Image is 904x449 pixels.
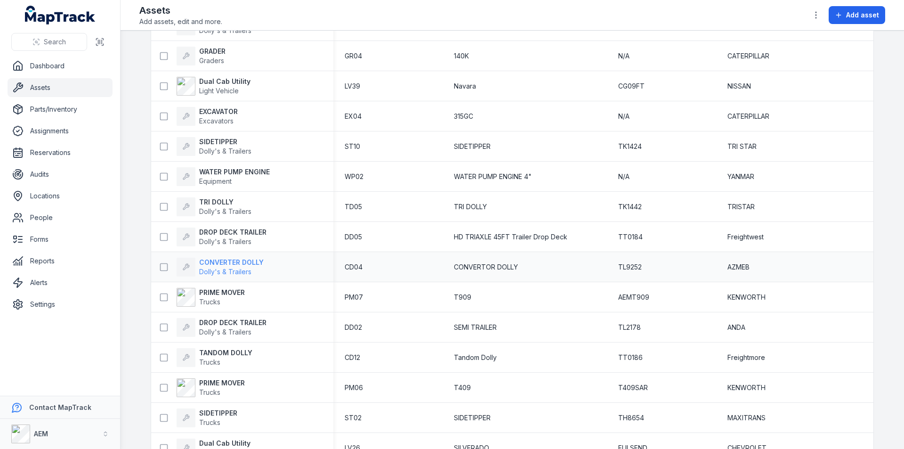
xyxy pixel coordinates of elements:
strong: PRIME MOVER [199,288,245,297]
span: CD04 [345,262,363,272]
h2: Assets [139,4,222,17]
span: SIDETIPPER [454,142,491,151]
strong: Dual Cab Utility [199,77,250,86]
span: ANDA [727,323,745,332]
span: Trucks [199,418,220,426]
span: TD05 [345,202,362,212]
span: TL2178 [618,323,641,332]
span: KENWORTH [727,383,766,392]
span: Tandom Dolly [454,353,497,362]
span: SIDETIPPER [454,413,491,423]
span: Dolly's & Trailers [199,147,251,155]
span: CG09FT [618,82,645,91]
a: EXCAVATORExcavators [177,107,238,126]
span: AEMT909 [618,293,649,302]
span: TT0184 [618,232,643,242]
strong: CONVERTER DOLLY [199,258,264,267]
a: Assets [8,78,113,97]
span: TT0186 [618,353,643,362]
span: Add assets, edit and more. [139,17,222,26]
button: Add asset [829,6,885,24]
span: AZMEB [727,262,750,272]
span: Equipment [199,177,232,185]
span: CONVERTOR DOLLY [454,262,518,272]
span: TRI STAR [727,142,757,151]
a: Parts/Inventory [8,100,113,119]
strong: PRIME MOVER [199,378,245,388]
span: CATERPILLAR [727,51,769,61]
a: TRI DOLLYDolly's & Trailers [177,197,251,216]
a: Dual Cab UtilityLight Vehicle [177,77,250,96]
span: Dolly's & Trailers [199,328,251,336]
span: YANMAR [727,172,754,181]
span: Dolly's & Trailers [199,26,251,34]
span: PM06 [345,383,363,392]
span: TRI DOLLY [454,202,487,212]
span: Excavators [199,117,234,125]
a: Assignments [8,122,113,140]
strong: EXCAVATOR [199,107,238,116]
span: TH8654 [618,413,644,423]
a: Forms [8,230,113,249]
a: MapTrack [25,6,96,24]
a: TANDOM DOLLYTrucks [177,348,252,367]
span: ST10 [345,142,360,151]
span: Light Vehicle [199,87,239,95]
span: Freightmore [727,353,765,362]
strong: TRI DOLLY [199,197,251,207]
span: WP02 [345,172,363,181]
span: TK1424 [618,142,642,151]
span: 315GC [454,112,473,121]
span: CATERPILLAR [727,112,769,121]
span: CD12 [345,353,360,362]
a: Audits [8,165,113,184]
span: Add asset [846,10,879,20]
span: DD05 [345,232,362,242]
a: Settings [8,295,113,314]
strong: TANDOM DOLLY [199,348,252,358]
a: Alerts [8,273,113,292]
span: N/A [618,172,630,181]
a: SIDETIPPERDolly's & Trailers [177,137,251,156]
span: T409SAR [618,383,648,392]
span: Dolly's & Trailers [199,207,251,215]
a: Locations [8,187,113,205]
strong: WATER PUMP ENGINE [199,167,270,177]
span: Trucks [199,388,220,396]
span: EX04 [345,112,362,121]
span: WATER PUMP ENGINE 4" [454,172,532,181]
a: DROP DECK TRAILERDolly's & Trailers [177,318,266,337]
button: Search [11,33,87,51]
strong: SIDETIPPER [199,137,251,147]
a: CONVERTER DOLLYDolly's & Trailers [177,258,264,277]
strong: SIDETIPPER [199,408,237,418]
span: 140K [454,51,469,61]
span: T409 [454,383,471,392]
span: Search [44,37,66,47]
a: Dashboard [8,57,113,75]
a: PRIME MOVERTrucks [177,288,245,307]
a: People [8,208,113,227]
span: T909 [454,293,471,302]
span: DD02 [345,323,362,332]
strong: Contact MapTrack [29,403,91,411]
span: Trucks [199,358,220,366]
span: N/A [618,51,630,61]
span: GR04 [345,51,362,61]
strong: Dual Cab Utility [199,439,250,448]
span: HD TRIAXLE 45FT Trailer Drop Deck [454,232,567,242]
span: Freightwest [727,232,764,242]
span: Dolly's & Trailers [199,237,251,245]
span: TL9252 [618,262,642,272]
span: MAXITRANS [727,413,766,423]
span: Trucks [199,298,220,306]
span: TRISTAR [727,202,755,212]
a: PRIME MOVERTrucks [177,378,245,397]
a: DROP DECK TRAILERDolly's & Trailers [177,228,266,246]
strong: DROP DECK TRAILER [199,318,266,327]
a: SIDETIPPERTrucks [177,408,237,427]
a: Reservations [8,143,113,162]
span: Dolly's & Trailers [199,268,251,276]
span: N/A [618,112,630,121]
a: Reports [8,252,113,270]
